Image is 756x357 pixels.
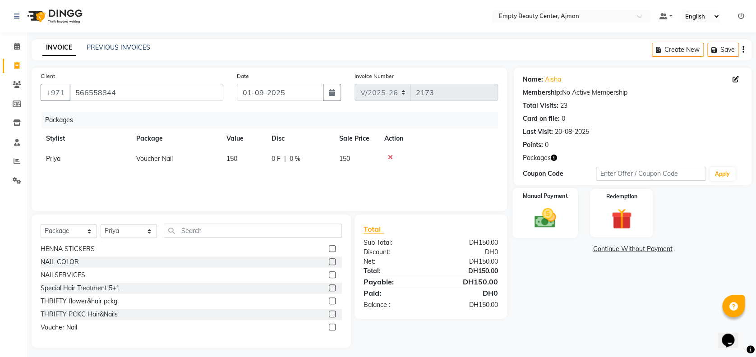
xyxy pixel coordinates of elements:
div: DH0 [431,247,505,257]
div: NAIl SERVICES [41,270,85,280]
label: Client [41,72,55,80]
div: Name: [523,75,543,84]
button: Apply [710,167,735,181]
div: Voucher Nail [41,323,77,332]
div: THRIFTY flower&hair pckg. [41,297,119,306]
div: Last Visit: [523,127,553,137]
label: Redemption [606,192,637,201]
div: Balance : [357,300,431,310]
span: 0 % [290,154,300,164]
div: Special Hair Treatment 5+1 [41,284,120,293]
div: 23 [560,101,567,110]
div: HENNA STICKERS [41,244,95,254]
span: Total [364,224,384,234]
span: 150 [339,155,350,163]
div: NAIL COLOR [41,257,79,267]
th: Stylist [41,128,131,149]
div: 0 [562,114,565,124]
label: Date [237,72,249,80]
img: logo [23,4,85,29]
input: Search by Name/Mobile/Email/Code [69,84,223,101]
span: 0 F [272,154,281,164]
input: Search [164,224,342,238]
button: Create New [652,43,704,57]
div: Membership: [523,88,562,97]
div: Card on file: [523,114,560,124]
div: 20-08-2025 [555,127,589,137]
button: Save [707,43,739,57]
a: Aisha [545,75,561,84]
div: Packages [41,112,505,128]
a: INVOICE [42,40,76,56]
div: DH150.00 [431,238,505,247]
div: DH150.00 [431,257,505,266]
div: 0 [545,140,549,150]
th: Action [379,128,498,149]
div: Total Visits: [523,101,558,110]
th: Package [131,128,221,149]
a: PREVIOUS INVOICES [87,43,150,51]
th: Sale Price [334,128,379,149]
span: Packages [523,153,551,163]
div: DH150.00 [431,276,505,287]
div: Paid: [357,288,431,298]
span: Voucher Nail [136,155,173,163]
button: +971 [41,84,70,101]
div: Total: [357,266,431,276]
a: Continue Without Payment [516,244,750,254]
label: Invoice Number [355,72,394,80]
div: DH150.00 [431,300,505,310]
div: No Active Membership [523,88,742,97]
div: THRIFTY PCKG Hair&Nails [41,310,118,319]
img: _cash.svg [528,206,562,230]
div: Net: [357,257,431,266]
div: Sub Total: [357,238,431,247]
iframe: chat widget [718,321,747,348]
th: Value [221,128,266,149]
span: 150 [226,155,237,163]
label: Manual Payment [523,192,568,200]
div: Payable: [357,276,431,287]
img: _gift.svg [605,206,638,232]
th: Disc [266,128,334,149]
span: | [284,154,286,164]
div: Points: [523,140,543,150]
input: Enter Offer / Coupon Code [596,167,705,181]
div: Coupon Code [523,169,596,178]
div: Discount: [357,247,431,257]
div: DH0 [431,288,505,298]
span: Priya [46,155,60,163]
div: DH150.00 [431,266,505,276]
